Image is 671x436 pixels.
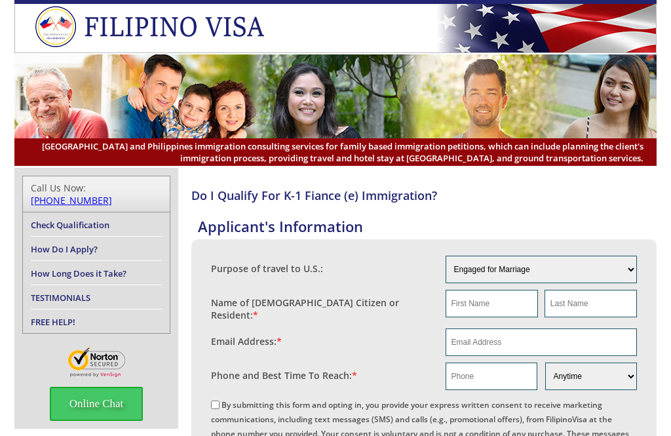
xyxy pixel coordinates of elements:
a: [PHONE_NUMBER] [31,194,112,207]
div: Call Us Now: [31,182,162,207]
input: Email Address [446,328,638,356]
label: Email Address: [211,335,282,347]
a: FREE HELP! [31,316,75,328]
h4: Do I Qualify For K-1 Fiance (e) Immigration? [191,188,657,203]
input: Phone [446,363,537,390]
select: Phone and Best Reach Time are required. [545,363,637,390]
input: Last Name [545,290,637,317]
a: How Long Does it Take? [31,268,126,279]
label: Purpose of travel to U.S.: [211,262,323,275]
a: Check Qualification [31,219,109,231]
h4: Applicant's Information [198,216,657,236]
span: Online Chat [50,387,144,421]
a: How Do I Apply? [31,243,98,255]
span: [GEOGRAPHIC_DATA] and Philippines immigration consulting services for family based immigration pe... [28,140,643,164]
input: By submitting this form and opting in, you provide your express written consent to receive market... [211,401,220,409]
label: Phone and Best Time To Reach: [211,369,357,382]
label: Name of [DEMOGRAPHIC_DATA] Citizen or Resident: [211,296,432,321]
a: TESTIMONIALS [31,292,90,304]
input: First Name [446,290,538,317]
